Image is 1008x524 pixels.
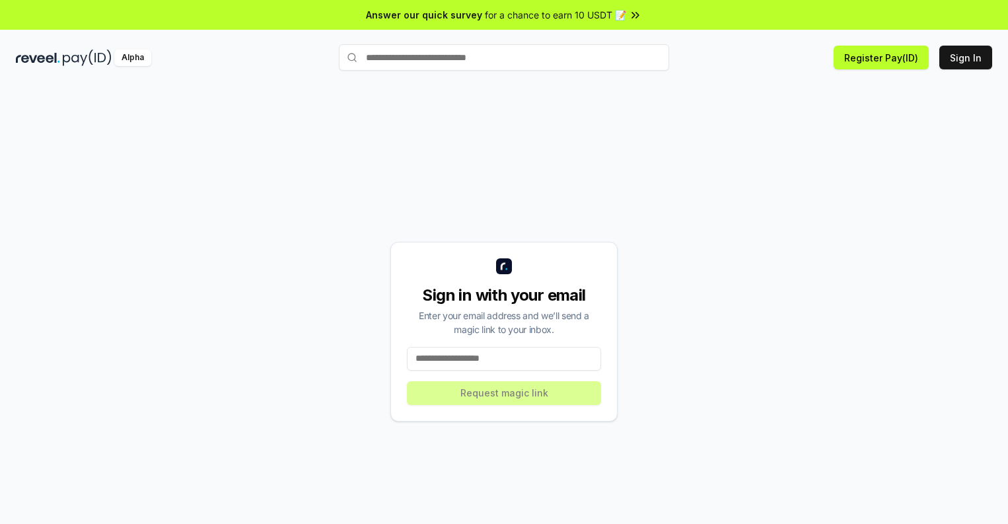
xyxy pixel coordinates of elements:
button: Register Pay(ID) [834,46,929,69]
img: logo_small [496,258,512,274]
div: Alpha [114,50,151,66]
div: Sign in with your email [407,285,601,306]
span: Answer our quick survey [366,8,482,22]
div: Enter your email address and we’ll send a magic link to your inbox. [407,309,601,336]
img: reveel_dark [16,50,60,66]
span: for a chance to earn 10 USDT 📝 [485,8,626,22]
img: pay_id [63,50,112,66]
button: Sign In [939,46,992,69]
